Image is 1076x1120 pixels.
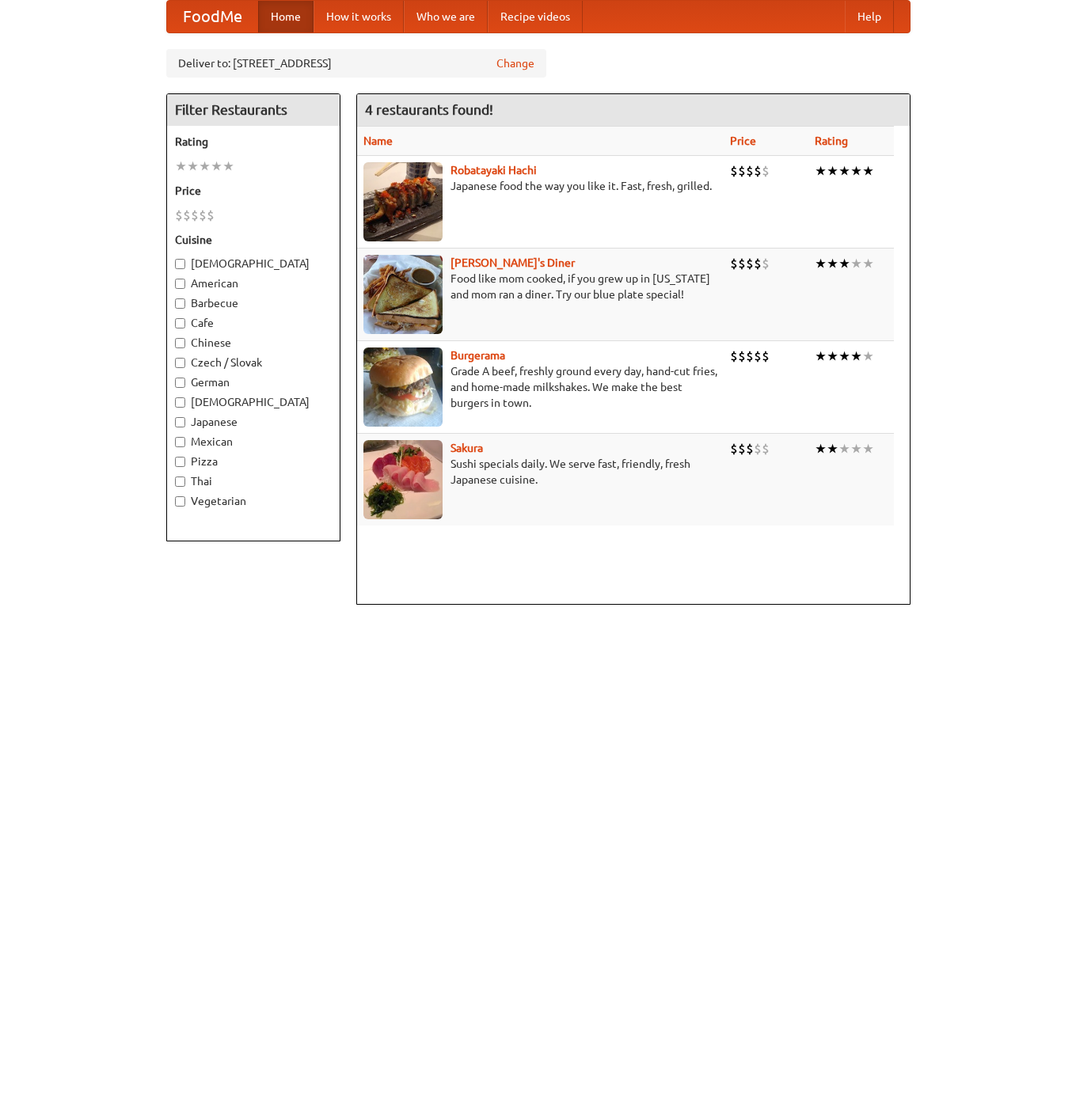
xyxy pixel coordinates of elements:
li: ★ [827,347,838,365]
li: $ [199,207,207,224]
li: ★ [838,440,850,457]
a: Recipe videos [488,1,583,32]
label: Cafe [175,315,332,331]
li: ★ [815,162,827,180]
li: $ [730,162,738,180]
li: ★ [862,255,874,272]
li: $ [730,440,738,457]
input: Barbecue [175,298,185,309]
input: [DEMOGRAPHIC_DATA] [175,259,185,269]
li: $ [738,440,746,457]
li: ★ [827,440,838,457]
p: Food like mom cooked, if you grew up in [US_STATE] and mom ran a diner. Try our blue plate special! [363,271,717,302]
li: ★ [815,255,827,272]
li: $ [183,207,191,224]
img: sallys.jpg [363,255,443,334]
a: How it works [314,1,404,32]
li: $ [754,440,762,457]
li: $ [762,255,770,272]
img: sakura.jpg [363,440,443,519]
img: burgerama.jpg [363,347,443,427]
li: $ [175,207,183,224]
li: ★ [850,162,862,180]
li: $ [746,255,754,272]
p: Sushi specials daily. We serve fast, friendly, fresh Japanese cuisine. [363,456,717,488]
li: ★ [862,162,874,180]
li: ★ [187,158,199,175]
p: Japanese food the way you like it. Fast, fresh, grilled. [363,178,717,194]
li: ★ [838,162,850,180]
label: Mexican [175,434,332,450]
a: Sakura [451,442,483,454]
input: Mexican [175,437,185,447]
label: Thai [175,473,332,489]
a: Change [496,55,534,71]
h4: Filter Restaurants [167,94,340,126]
li: $ [762,347,770,365]
input: Thai [175,476,185,487]
li: ★ [199,158,211,175]
li: $ [746,440,754,457]
label: Chinese [175,335,332,351]
input: German [175,378,185,388]
input: Cafe [175,318,185,328]
li: $ [754,162,762,180]
a: Help [845,1,894,32]
li: $ [754,347,762,365]
div: Deliver to: [STREET_ADDRESS] [166,49,546,78]
label: German [175,374,332,390]
li: $ [730,347,738,365]
li: $ [738,347,746,365]
p: Grade A beef, freshly ground every day, hand-cut fries, and home-made milkshakes. We make the bes... [363,363,717,411]
img: robatayaki.jpg [363,162,443,241]
input: Czech / Slovak [175,358,185,368]
li: $ [207,207,215,224]
input: [DEMOGRAPHIC_DATA] [175,397,185,408]
label: Czech / Slovak [175,355,332,370]
label: Pizza [175,454,332,469]
a: Price [730,135,756,147]
li: ★ [222,158,234,175]
label: [DEMOGRAPHIC_DATA] [175,394,332,410]
li: ★ [862,347,874,365]
a: Who we are [404,1,488,32]
li: ★ [815,347,827,365]
a: Home [258,1,314,32]
li: ★ [838,347,850,365]
a: Robatayaki Hachi [451,164,537,177]
li: $ [762,162,770,180]
input: Pizza [175,457,185,467]
h5: Price [175,183,332,199]
li: ★ [815,440,827,457]
li: $ [746,347,754,365]
a: Rating [815,135,848,147]
li: ★ [838,255,850,272]
h5: Rating [175,134,332,150]
li: $ [738,162,746,180]
li: $ [746,162,754,180]
h5: Cuisine [175,232,332,248]
li: $ [754,255,762,272]
label: Japanese [175,414,332,430]
a: [PERSON_NAME]'s Diner [451,256,575,269]
li: ★ [850,255,862,272]
li: $ [730,255,738,272]
a: Burgerama [451,349,505,362]
label: American [175,275,332,291]
li: ★ [850,347,862,365]
input: Vegetarian [175,496,185,507]
a: FoodMe [167,1,258,32]
label: Barbecue [175,295,332,311]
li: ★ [862,440,874,457]
label: Vegetarian [175,493,332,509]
li: ★ [211,158,222,175]
label: [DEMOGRAPHIC_DATA] [175,256,332,271]
input: American [175,279,185,289]
a: Name [363,135,393,147]
li: ★ [850,440,862,457]
li: $ [738,255,746,272]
